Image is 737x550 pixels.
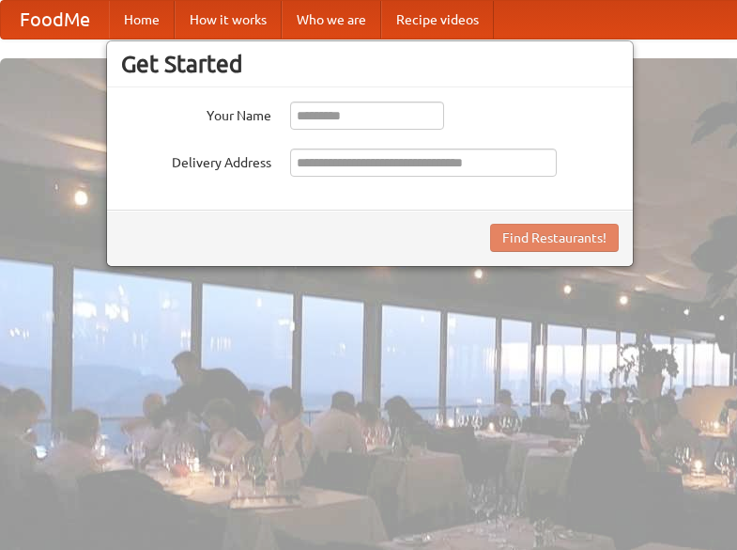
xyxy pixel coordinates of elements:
[121,50,619,78] h3: Get Started
[1,1,109,39] a: FoodMe
[381,1,494,39] a: Recipe videos
[121,149,271,172] label: Delivery Address
[175,1,282,39] a: How it works
[121,102,271,125] label: Your Name
[109,1,175,39] a: Home
[282,1,381,39] a: Who we are
[490,224,619,252] button: Find Restaurants!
